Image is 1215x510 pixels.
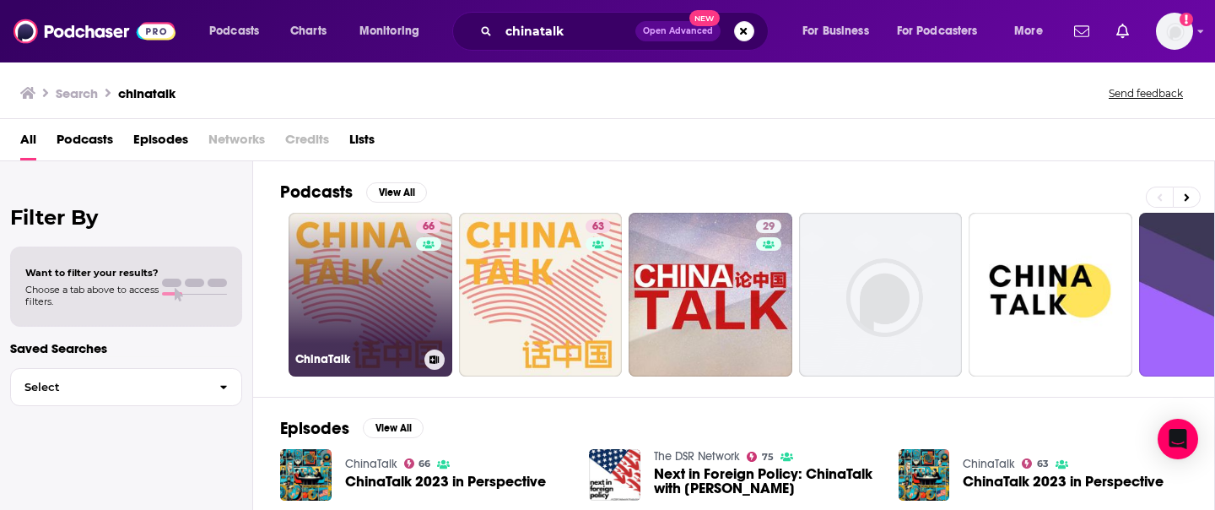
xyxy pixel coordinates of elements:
[1158,419,1198,459] div: Open Intercom Messenger
[289,213,452,377] a: 66ChinaTalk
[1156,13,1193,50] img: User Profile
[1156,13,1193,50] span: Logged in as cmand-c
[1022,458,1049,469] a: 63
[10,340,242,356] p: Saved Searches
[13,15,175,47] img: Podchaser - Follow, Share and Rate Podcasts
[345,457,397,471] a: ChinaTalk
[899,449,950,501] img: ChinaTalk 2023 in Perspective
[57,126,113,160] a: Podcasts
[791,18,890,45] button: open menu
[208,126,265,160] span: Networks
[586,220,611,233] a: 63
[689,10,720,26] span: New
[25,267,159,279] span: Want to filter your results?
[279,18,337,45] a: Charts
[10,205,242,230] h2: Filter By
[197,18,281,45] button: open menu
[763,219,775,236] span: 29
[133,126,188,160] a: Episodes
[1067,17,1096,46] a: Show notifications dropdown
[359,19,419,43] span: Monitoring
[468,12,785,51] div: Search podcasts, credits, & more...
[762,453,774,461] span: 75
[363,418,424,438] button: View All
[459,213,623,377] a: 63
[118,85,175,101] h3: chinatalk
[10,368,242,406] button: Select
[635,21,721,41] button: Open AdvancedNew
[897,19,978,43] span: For Podcasters
[1014,19,1043,43] span: More
[629,213,792,377] a: 29
[747,452,774,462] a: 75
[643,27,713,35] span: Open Advanced
[1037,460,1049,468] span: 63
[592,219,604,236] span: 63
[280,182,427,203] a: PodcastsView All
[654,449,740,464] a: The DSR Network
[295,352,418,366] h3: ChinaTalk
[366,182,427,203] button: View All
[499,18,635,45] input: Search podcasts, credits, & more...
[25,284,159,307] span: Choose a tab above to access filters.
[963,475,1164,489] a: ChinaTalk 2023 in Perspective
[11,382,206,393] span: Select
[20,126,36,160] a: All
[1180,13,1193,26] svg: Add a profile image
[280,418,424,439] a: EpisodesView All
[56,85,98,101] h3: Search
[349,126,375,160] a: Lists
[348,18,441,45] button: open menu
[1104,86,1188,100] button: Send feedback
[280,449,332,501] img: ChinaTalk 2023 in Perspective
[1002,18,1064,45] button: open menu
[802,19,869,43] span: For Business
[345,475,546,489] a: ChinaTalk 2023 in Perspective
[209,19,259,43] span: Podcasts
[416,220,441,233] a: 66
[654,467,878,496] span: Next in Foreign Policy: ChinaTalk with [PERSON_NAME]
[963,457,1015,471] a: ChinaTalk
[756,220,781,233] a: 29
[1110,17,1136,46] a: Show notifications dropdown
[280,182,353,203] h2: Podcasts
[886,18,1002,45] button: open menu
[654,467,878,496] a: Next in Foreign Policy: ChinaTalk with Jordan Schneider
[418,460,430,468] span: 66
[285,126,329,160] span: Credits
[1156,13,1193,50] button: Show profile menu
[290,19,327,43] span: Charts
[423,219,435,236] span: 66
[589,449,640,501] img: Next in Foreign Policy: ChinaTalk with Jordan Schneider
[280,418,349,439] h2: Episodes
[404,458,431,469] a: 66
